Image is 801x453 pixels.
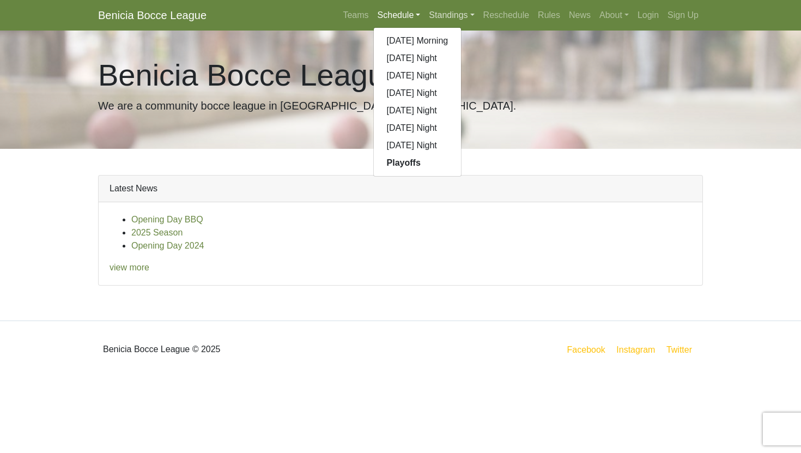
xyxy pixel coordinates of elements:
a: Benicia Bocce League [98,4,207,26]
p: We are a community bocce league in [GEOGRAPHIC_DATA], [GEOGRAPHIC_DATA]. [98,98,703,114]
a: News [565,4,595,26]
div: Latest News [99,176,702,202]
a: Opening Day BBQ [131,215,203,224]
a: Reschedule [479,4,534,26]
a: Twitter [664,343,701,357]
a: Teams [338,4,373,26]
a: Rules [533,4,565,26]
strong: Playoffs [387,158,421,167]
a: Facebook [565,343,608,357]
a: 2025 Season [131,228,183,237]
a: Playoffs [374,154,462,172]
a: Opening Day 2024 [131,241,204,250]
a: Instagram [614,343,657,357]
div: Benicia Bocce League © 2025 [90,330,400,369]
a: [DATE] Night [374,67,462,84]
div: Schedule [373,27,462,177]
a: [DATE] Night [374,137,462,154]
a: [DATE] Night [374,119,462,137]
a: view more [110,263,149,272]
a: About [595,4,633,26]
a: [DATE] Night [374,102,462,119]
a: [DATE] Night [374,50,462,67]
a: Standings [424,4,478,26]
a: Schedule [373,4,425,26]
h1: Benicia Bocce League [98,57,703,93]
a: Login [633,4,663,26]
a: [DATE] Night [374,84,462,102]
a: [DATE] Morning [374,32,462,50]
a: Sign Up [663,4,703,26]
